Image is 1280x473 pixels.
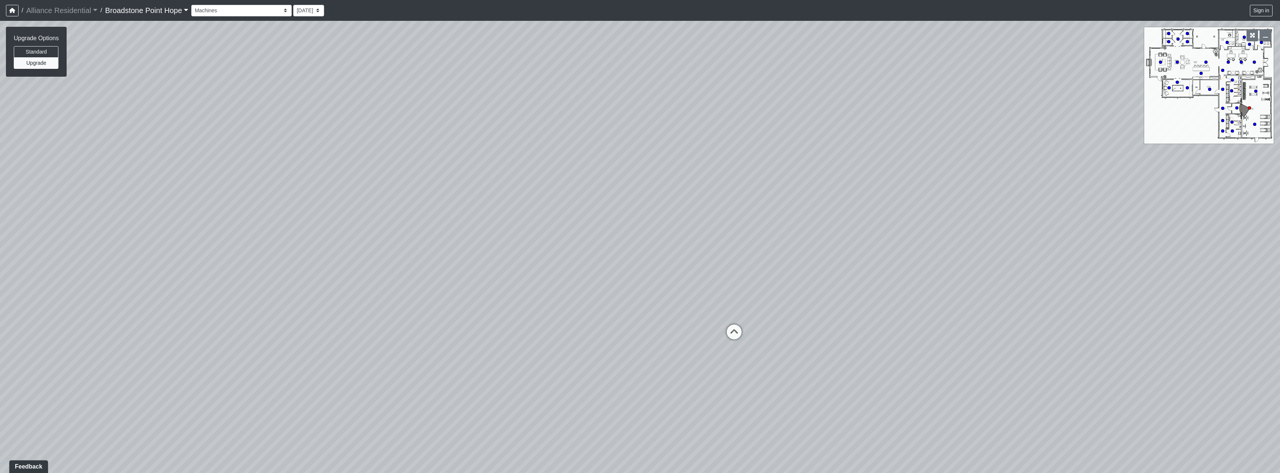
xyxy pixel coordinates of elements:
h6: Upgrade Options [14,35,59,42]
button: Standard [14,46,58,58]
a: Broadstone Point Hope [105,3,189,18]
a: Alliance Residential [26,3,97,18]
span: / [19,3,26,18]
button: Sign in [1250,5,1273,16]
button: Upgrade [14,57,58,69]
span: / [97,3,105,18]
iframe: Ybug feedback widget [6,458,49,473]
